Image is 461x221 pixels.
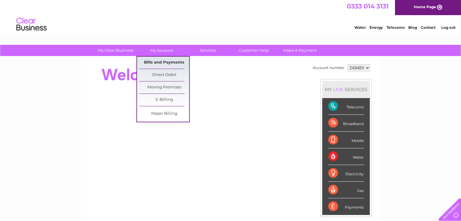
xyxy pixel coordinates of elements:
div: Mobile [328,132,364,148]
a: Make A Payment [275,45,325,56]
a: Services [183,45,233,56]
div: Broadband [328,115,364,131]
div: Telecoms [328,98,364,115]
div: Clear Business is a trading name of Verastar Limited (registered in [GEOGRAPHIC_DATA] No. 3667643... [88,3,374,29]
a: Energy [369,26,383,30]
a: 0333 014 3131 [347,3,389,11]
img: logo.png [16,16,47,34]
td: Account number [311,63,346,73]
a: E-Billing [139,94,189,106]
a: My Account [137,45,187,56]
div: Gas [328,182,364,198]
div: LIVE [332,87,345,92]
div: Electricity [328,165,364,182]
a: Contact [421,26,436,30]
a: Moving Premises [139,81,189,94]
div: MY SERVICES [322,81,370,98]
a: Log out [441,26,455,30]
a: Direct Debit [139,69,189,81]
a: Blog [408,26,417,30]
div: Water [328,148,364,165]
div: Payments [328,198,364,215]
a: Bills and Payments [139,57,189,69]
a: My Clear Business [91,45,141,56]
a: Paper Billing [139,108,189,120]
a: Telecoms [386,26,405,30]
a: Customer Help [229,45,279,56]
a: Water [354,26,366,30]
